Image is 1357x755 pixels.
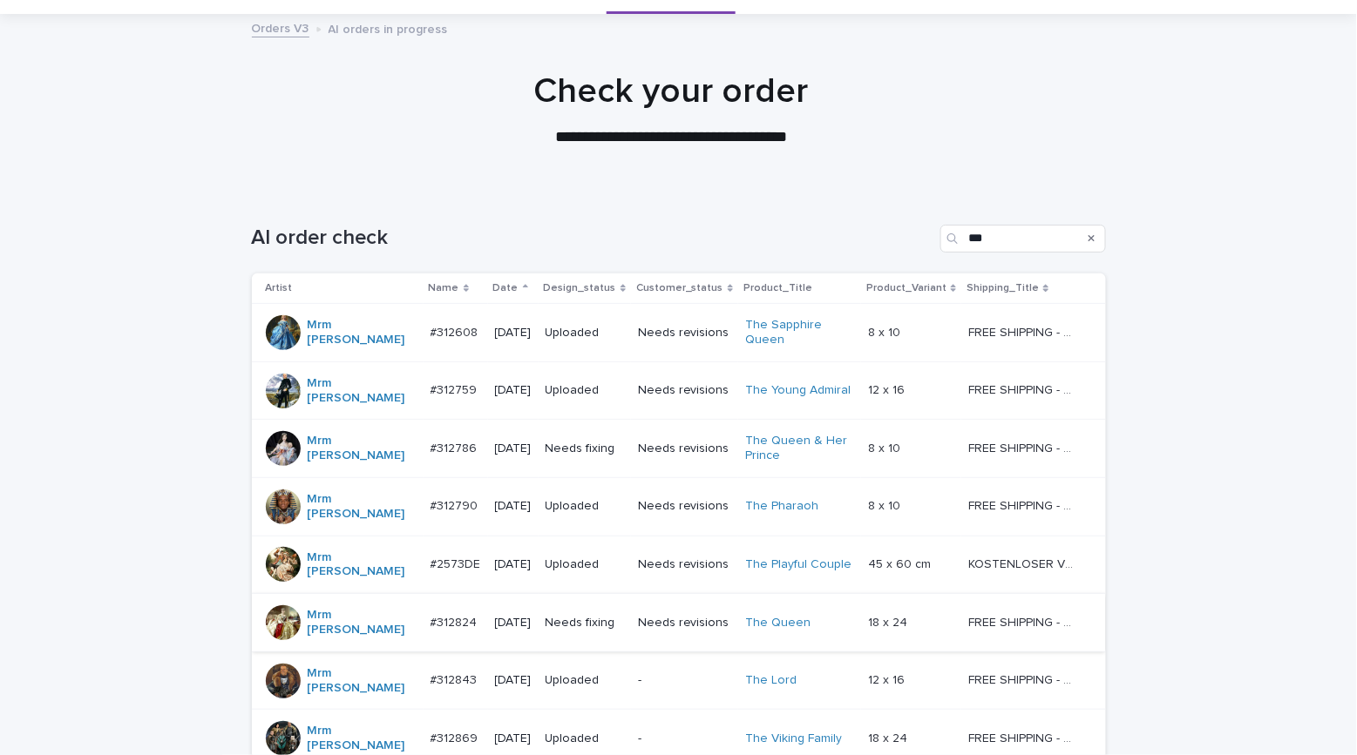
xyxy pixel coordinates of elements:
p: Uploaded [546,326,624,340]
p: Uploaded [546,731,624,746]
p: Product_Variant [866,279,947,298]
p: Needs fixing [546,616,624,630]
p: Needs fixing [546,442,624,456]
p: Date [493,279,519,298]
p: [DATE] [495,383,532,398]
p: Design_status [544,279,616,298]
a: Mrm [PERSON_NAME] [308,318,417,347]
a: Mrm [PERSON_NAME] [308,724,417,753]
tr: Mrm [PERSON_NAME] #312786#312786 [DATE]Needs fixingNeeds revisionsThe Queen & Her Prince 8 x 108 ... [252,420,1106,478]
p: [DATE] [495,557,532,572]
p: #312786 [431,438,481,456]
p: Uploaded [546,557,624,572]
a: Mrm [PERSON_NAME] [308,550,417,580]
a: Mrm [PERSON_NAME] [308,608,417,637]
p: 18 x 24 [868,612,911,630]
a: The Young Admiral [745,383,851,398]
p: [DATE] [495,326,532,340]
p: - [638,731,731,746]
p: Artist [266,279,293,298]
a: Mrm [PERSON_NAME] [308,434,417,463]
h1: AI order check [252,226,933,251]
tr: Mrm [PERSON_NAME] #2573DE#2573DE [DATE]UploadedNeeds revisionsThe Playful Couple 45 x 60 cm45 x 6... [252,536,1106,594]
p: Uploaded [546,499,624,514]
p: FREE SHIPPING - preview in 1-2 business days, after your approval delivery will take 5-10 b.d. [968,670,1081,688]
p: Needs revisions [638,557,731,572]
p: Product_Title [743,279,812,298]
a: Mrm [PERSON_NAME] [308,376,417,406]
tr: Mrm [PERSON_NAME] #312608#312608 [DATE]UploadedNeeds revisionsThe Sapphire Queen 8 x 108 x 10 FRE... [252,304,1106,362]
p: - [638,673,731,688]
p: 8 x 10 [868,438,904,456]
p: #312790 [431,495,482,514]
p: FREE SHIPPING - preview in 1-2 business days, after your approval delivery will take 5-10 b.d. [968,438,1081,456]
p: FREE SHIPPING - preview in 1-2 business days, after your approval delivery will take 5-10 b.d. [968,322,1081,340]
a: Mrm [PERSON_NAME] [308,492,417,522]
p: [DATE] [495,673,532,688]
p: Shipping_Title [967,279,1039,298]
p: #2573DE [431,554,485,572]
tr: Mrm [PERSON_NAME] #312824#312824 [DATE]Needs fixingNeeds revisionsThe Queen 18 x 2418 x 24 FREE S... [252,594,1106,652]
a: The Viking Family [745,731,842,746]
p: AI orders in progress [329,18,448,37]
p: 12 x 16 [868,380,908,398]
tr: Mrm [PERSON_NAME] #312843#312843 [DATE]Uploaded-The Lord 12 x 1612 x 16 FREE SHIPPING - preview i... [252,651,1106,710]
p: #312759 [431,380,481,398]
p: Needs revisions [638,442,731,456]
p: #312824 [431,612,481,630]
p: FREE SHIPPING - preview in 1-2 business days, after your approval delivery will take 5-10 b.d. [968,495,1081,514]
p: FREE SHIPPING - preview in 1-2 business days, after your approval delivery will take 5-10 b.d. [968,612,1081,630]
a: The Sapphire Queen [745,318,854,347]
a: The Pharaoh [745,499,818,514]
p: Uploaded [546,673,624,688]
a: The Lord [745,673,797,688]
p: #312869 [431,728,482,746]
p: FREE SHIPPING - preview in 1-2 business days, after your approval delivery will take 5-10 b.d. [968,728,1081,746]
a: Orders V3 [252,17,309,37]
p: [DATE] [495,616,532,630]
a: The Queen & Her Prince [745,434,854,463]
p: Needs revisions [638,383,731,398]
h1: Check your order [244,71,1098,112]
input: Search [940,225,1106,253]
p: Uploaded [546,383,624,398]
p: #312608 [431,322,482,340]
p: [DATE] [495,499,532,514]
p: KOSTENLOSER VERSAND - Vorschau in 1-2 Werktagen, nach Genehmigung 10-12 Werktage Lieferung [968,554,1081,572]
p: [DATE] [495,442,532,456]
p: Needs revisions [638,499,731,514]
a: The Queen [745,616,811,630]
p: Name [429,279,459,298]
p: 45 x 60 cm [868,554,934,572]
p: FREE SHIPPING - preview in 1-2 business days, after your approval delivery will take 5-10 b.d. [968,380,1081,398]
tr: Mrm [PERSON_NAME] #312759#312759 [DATE]UploadedNeeds revisionsThe Young Admiral 12 x 1612 x 16 FR... [252,361,1106,420]
p: 18 x 24 [868,728,911,746]
a: The Playful Couple [745,557,852,572]
p: 8 x 10 [868,495,904,514]
p: [DATE] [495,731,532,746]
p: Customer_status [636,279,723,298]
tr: Mrm [PERSON_NAME] #312790#312790 [DATE]UploadedNeeds revisionsThe Pharaoh 8 x 108 x 10 FREE SHIPP... [252,477,1106,536]
p: 8 x 10 [868,322,904,340]
p: Needs revisions [638,326,731,340]
a: Mrm [PERSON_NAME] [308,666,417,696]
p: Needs revisions [638,616,731,630]
p: #312843 [431,670,481,688]
p: 12 x 16 [868,670,908,688]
